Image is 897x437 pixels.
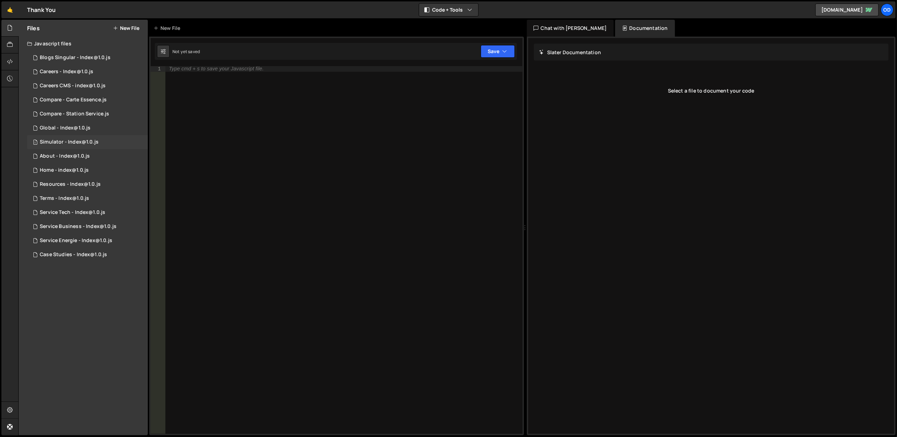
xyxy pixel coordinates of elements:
[615,20,675,37] div: Documentation
[527,20,614,37] div: Chat with [PERSON_NAME]
[27,79,148,93] div: 16150/44848.js
[27,121,148,135] div: 16150/43695.js
[33,140,37,146] span: 1
[27,205,148,220] div: 16150/43704.js
[1,1,19,18] a: 🤙
[40,195,89,202] div: Terms - Index@1.0.js
[815,4,879,16] a: [DOMAIN_NAME]
[27,220,148,234] div: 16150/43693.js
[27,248,148,262] div: 16150/44116.js
[481,45,515,58] button: Save
[40,153,90,159] div: About - Index@1.0.js
[27,65,148,79] div: 16150/44830.js
[27,6,56,14] div: Thank You
[881,4,893,16] a: Od
[151,66,165,72] div: 1
[40,181,101,188] div: Resources - Index@1.0.js
[40,167,89,173] div: Home - index@1.0.js
[27,51,148,65] div: 16150/45011.js
[27,107,148,121] div: 16150/44840.js
[419,4,478,16] button: Code + Tools
[40,69,94,75] div: Careers - Index@1.0.js
[40,83,106,89] div: Careers CMS - index@1.0.js
[40,237,112,244] div: Service Energie - Index@1.0.js
[40,223,116,230] div: Service Business - Index@1.0.js
[169,66,264,71] div: Type cmd + s to save your Javascript file.
[27,93,148,107] div: 16150/45745.js
[534,77,889,105] div: Select a file to document your code
[40,55,110,61] div: Blogs Singular - Index@1.0.js
[27,135,148,149] div: 16150/45666.js
[40,252,107,258] div: Case Studies - Index@1.0.js
[40,139,99,145] div: Simulator - Index@1.0.js
[27,191,148,205] div: 16150/43555.js
[539,49,601,56] h2: Slater Documentation
[40,97,107,103] div: Compare - Carte Essence.js
[19,37,148,51] div: Javascript files
[172,49,200,55] div: Not yet saved
[40,111,109,117] div: Compare - Station Service.js
[27,163,148,177] div: 16150/43401.js
[27,177,148,191] div: 16150/43656.js
[40,125,90,131] div: Global - Index@1.0.js
[27,234,148,248] div: 16150/43762.js
[27,24,40,32] h2: Files
[27,149,148,163] div: 16150/44188.js
[40,209,105,216] div: Service Tech - Index@1.0.js
[113,25,139,31] button: New File
[153,25,183,32] div: New File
